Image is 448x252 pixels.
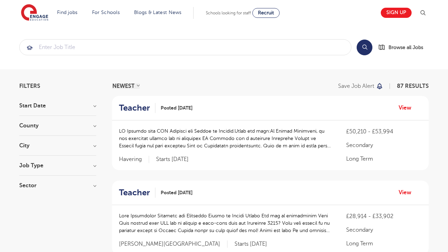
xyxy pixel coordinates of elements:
h3: Start Date [19,103,96,108]
a: For Schools [92,10,120,15]
a: View [399,103,416,112]
p: Lore Ipsumdolor Sitametc adi Elitseddo Eiusmo te Incidi Utlabo Etd mag al enimadminim Veni Quis n... [119,212,332,234]
span: Schools looking for staff [206,10,251,15]
span: Filters [19,83,40,89]
span: Posted [DATE] [161,104,192,112]
h3: Sector [19,183,96,188]
a: Sign up [381,8,412,18]
span: Havering [119,156,149,163]
span: Posted [DATE] [161,189,192,196]
h3: Job Type [19,163,96,168]
a: Browse all Jobs [378,43,429,51]
div: Submit [19,39,351,55]
h3: City [19,143,96,148]
a: Recruit [252,8,280,18]
span: Browse all Jobs [388,43,423,51]
a: Teacher [119,103,155,113]
button: Save job alert [338,83,383,89]
span: Recruit [258,10,274,15]
p: Long Term [346,239,422,248]
p: Save job alert [338,83,374,89]
img: Engage Education [21,4,48,22]
a: View [399,188,416,197]
a: Blogs & Latest News [134,10,182,15]
button: Search [357,40,372,55]
p: Secondary [346,226,422,234]
a: Find jobs [57,10,78,15]
h3: County [19,123,96,128]
p: £28,914 - £33,902 [346,212,422,220]
p: £50,210 - £53,994 [346,127,422,136]
h2: Teacher [119,188,150,198]
p: Starts [DATE] [234,240,267,248]
p: Starts [DATE] [156,156,189,163]
p: LO Ipsumdo sita CON Adipisci eli Seddoe te Incidid.Utlab etd magn:Al Enimad Minimveni, qu nos exe... [119,127,332,149]
h2: Teacher [119,103,150,113]
input: Submit [20,40,351,55]
span: 87 RESULTS [397,83,429,89]
a: Teacher [119,188,155,198]
p: Long Term [346,155,422,163]
span: [PERSON_NAME][GEOGRAPHIC_DATA] [119,240,227,248]
p: Secondary [346,141,422,149]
